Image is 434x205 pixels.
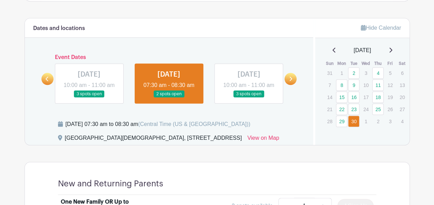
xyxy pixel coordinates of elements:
[354,46,371,55] span: [DATE]
[348,60,360,67] th: Tue
[384,116,396,127] p: 3
[348,67,359,79] a: 2
[396,104,408,115] p: 27
[384,92,396,102] p: 19
[336,116,347,127] a: 29
[384,80,396,90] p: 12
[58,179,163,189] h4: New and Returning Parents
[360,68,372,78] p: 3
[360,60,372,67] th: Wed
[336,91,347,103] a: 15
[138,121,250,127] span: (Central Time (US & [GEOGRAPHIC_DATA]))
[360,104,372,115] p: 24
[324,80,335,90] p: 7
[396,116,408,127] p: 4
[336,68,347,78] p: 1
[360,116,372,127] p: 1
[336,60,348,67] th: Mon
[348,79,359,91] a: 9
[396,68,408,78] p: 6
[372,91,384,103] a: 18
[360,92,372,102] p: 17
[372,67,384,79] a: 4
[324,92,335,102] p: 14
[372,104,384,115] a: 25
[384,68,396,78] p: 5
[65,134,242,145] div: [GEOGRAPHIC_DATA][DEMOGRAPHIC_DATA], [STREET_ADDRESS]
[324,116,335,127] p: 28
[54,54,285,61] h6: Event Dates
[348,104,359,115] a: 23
[372,60,384,67] th: Thu
[396,60,408,67] th: Sat
[348,116,359,127] a: 30
[384,104,396,115] p: 26
[336,79,347,91] a: 8
[324,68,335,78] p: 31
[372,116,384,127] p: 2
[247,134,279,145] a: View on Map
[360,80,372,90] p: 10
[372,79,384,91] a: 11
[324,104,335,115] p: 21
[324,60,336,67] th: Sun
[396,92,408,102] p: 20
[66,120,250,128] div: [DATE] 07:30 am to 08:30 am
[384,60,396,67] th: Fri
[396,80,408,90] p: 13
[336,104,347,115] a: 22
[348,91,359,103] a: 16
[361,25,401,31] a: Hide Calendar
[33,25,85,32] h6: Dates and locations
